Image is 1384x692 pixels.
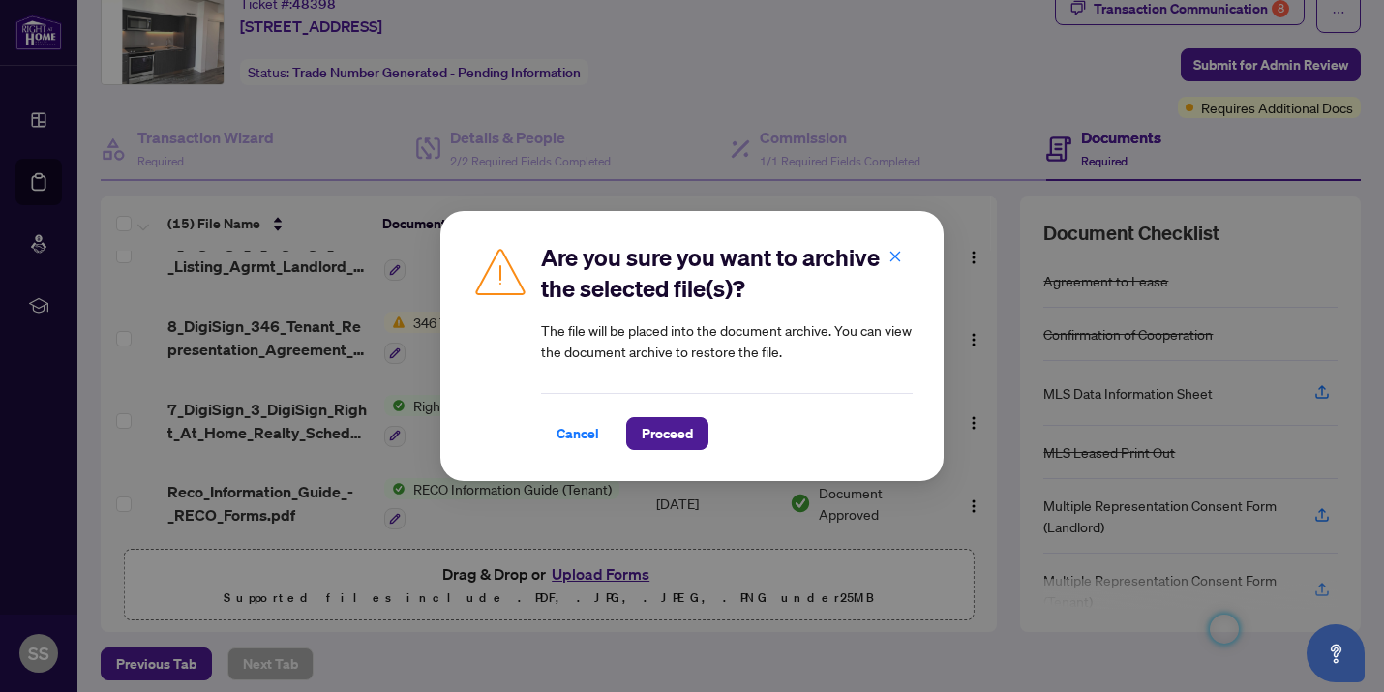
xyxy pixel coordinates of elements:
[888,250,902,263] span: close
[541,417,615,450] button: Cancel
[541,242,913,304] h2: Are you sure you want to archive the selected file(s)?
[1307,624,1365,682] button: Open asap
[541,319,913,362] article: The file will be placed into the document archive. You can view the document archive to restore t...
[642,418,693,449] span: Proceed
[557,418,599,449] span: Cancel
[471,242,529,300] img: Caution Icon
[626,417,708,450] button: Proceed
